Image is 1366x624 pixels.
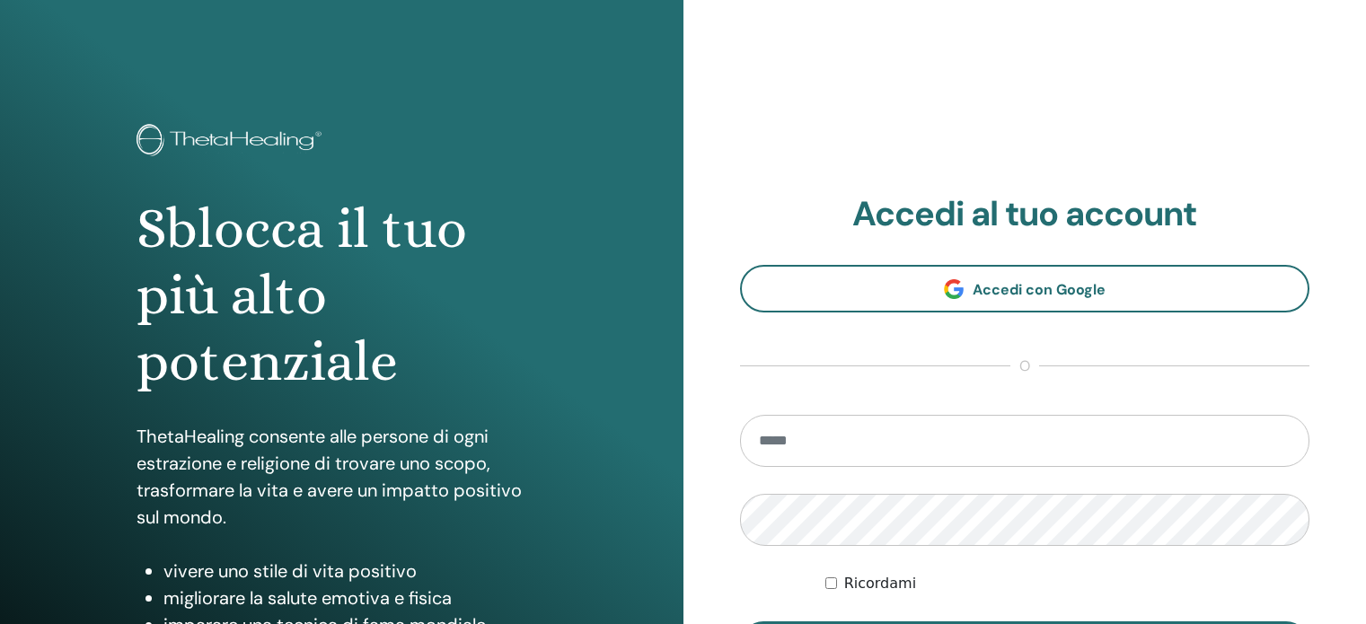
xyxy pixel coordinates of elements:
p: ThetaHealing consente alle persone di ogni estrazione e religione di trovare uno scopo, trasforma... [137,423,547,531]
span: Accedi con Google [973,280,1106,299]
li: migliorare la salute emotiva e fisica [163,584,547,611]
h1: Sblocca il tuo più alto potenziale [137,196,547,396]
span: o [1010,356,1039,377]
label: Ricordami [844,573,916,594]
div: Keep me authenticated indefinitely or until I manually logout [825,573,1309,594]
a: Accedi con Google [740,265,1310,312]
li: vivere uno stile di vita positivo [163,558,547,584]
h2: Accedi al tuo account [740,194,1310,235]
